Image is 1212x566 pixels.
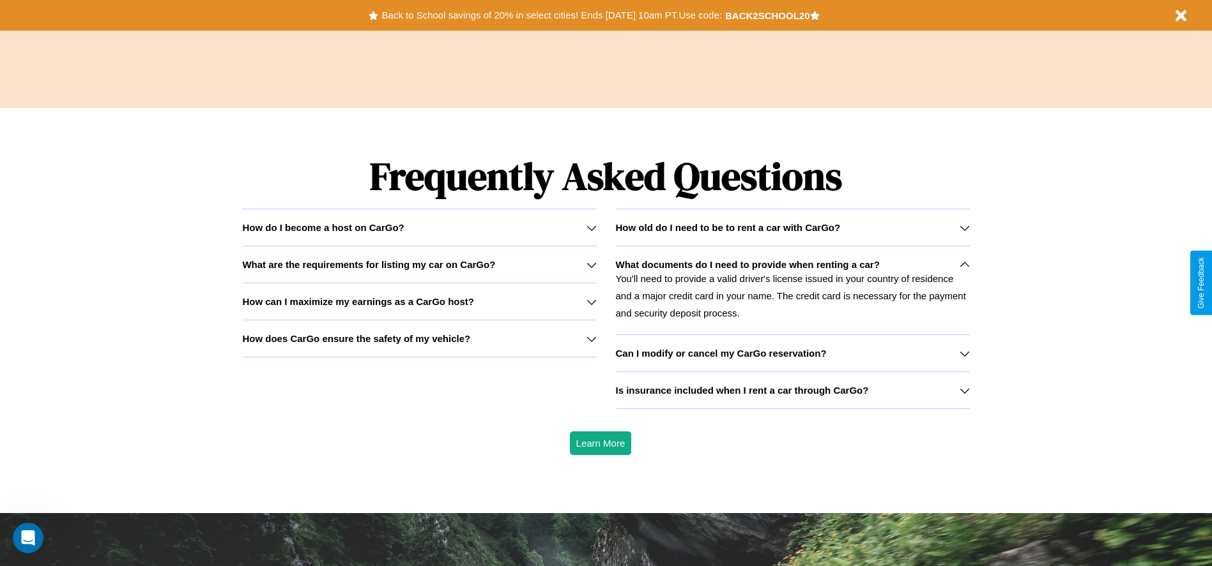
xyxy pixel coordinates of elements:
[616,385,869,396] h3: Is insurance included when I rent a car through CarGo?
[1197,257,1206,309] div: Give Feedback
[616,348,827,359] h3: Can I modify or cancel my CarGo reservation?
[570,431,632,455] button: Learn More
[242,333,470,344] h3: How does CarGo ensure the safety of my vehicle?
[616,222,841,233] h3: How old do I need to be to rent a car with CarGo?
[725,10,810,21] b: BACK2SCHOOL20
[616,259,880,270] h3: What documents do I need to provide when renting a car?
[13,523,43,553] iframe: Intercom live chat
[378,6,725,24] button: Back to School savings of 20% in select cities! Ends [DATE] 10am PT.Use code:
[242,296,474,307] h3: How can I maximize my earnings as a CarGo host?
[242,259,495,270] h3: What are the requirements for listing my car on CarGo?
[616,270,970,322] p: You'll need to provide a valid driver's license issued in your country of residence and a major c...
[242,222,404,233] h3: How do I become a host on CarGo?
[242,144,969,209] h1: Frequently Asked Questions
